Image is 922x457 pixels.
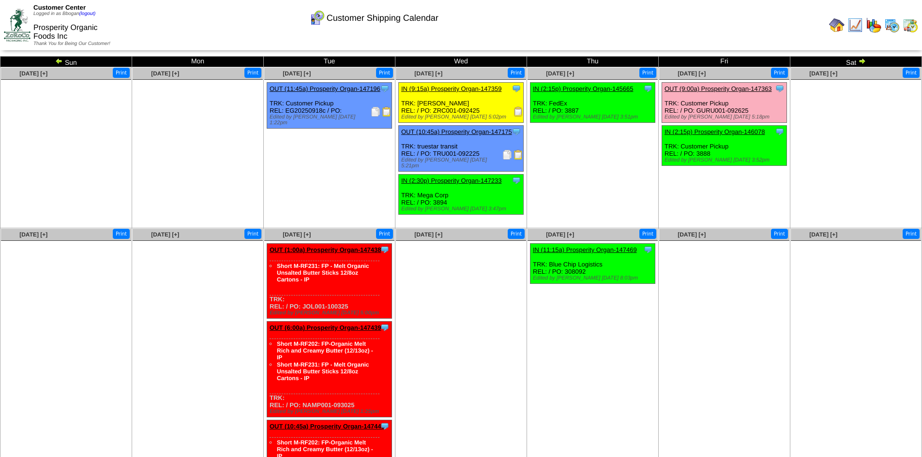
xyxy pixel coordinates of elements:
a: [DATE] [+] [809,231,837,238]
div: TRK: Customer Pickup REL: / PO: GURU001-092625 [662,83,787,123]
a: [DATE] [+] [283,70,311,77]
div: TRK: REL: / PO: NAMP001-093025 [267,322,392,417]
a: [DATE] [+] [809,70,837,77]
td: Thu [527,57,659,67]
a: OUT (9:00a) Prosperity Organ-147363 [665,85,772,92]
a: OUT (10:45a) Prosperity Organ-147441 [270,423,385,430]
button: Print [639,229,656,239]
img: Packing Slip [371,107,380,117]
div: TRK: [PERSON_NAME] REL: / PO: ZRC001-092425 [399,83,524,123]
button: Print [903,229,920,239]
button: Print [903,68,920,78]
button: Print [508,68,525,78]
a: OUT (10:45a) Prosperity Organ-147175 [401,128,512,135]
div: TRK: Blue Chip Logistics REL: / PO: 308092 [530,244,655,284]
span: [DATE] [+] [19,231,47,238]
div: Edited by [PERSON_NAME] [DATE] 1:25pm [270,409,392,414]
img: Packing Slip [502,150,512,160]
td: Wed [395,57,527,67]
td: Sat [790,57,922,67]
span: Logged in as Bbogan [33,11,95,16]
div: Edited by [PERSON_NAME] [DATE] 5:18pm [665,114,786,120]
img: arrowright.gif [858,57,866,65]
a: IN (9:15a) Prosperity Organ-147359 [401,85,501,92]
img: calendarinout.gif [903,17,918,33]
a: [DATE] [+] [678,231,706,238]
a: Short M-RF202: FP-Organic Melt Rich and Creamy Butter (12/13oz) - IP [277,340,373,361]
img: Bill of Lading [514,150,523,160]
a: Short M-RF231: FP - Melt Organic Unsalted Butter Sticks 12/8oz Cartons - IP [277,263,369,283]
img: Tooltip [512,127,521,136]
a: [DATE] [+] [546,70,574,77]
img: Receiving Document [514,107,523,117]
a: (logout) [79,11,96,16]
a: OUT (1:00a) Prosperity Organ-147438 [270,246,381,253]
img: Tooltip [643,245,653,254]
button: Print [376,229,393,239]
a: OUT (11:45a) Prosperity Organ-147196 [270,85,380,92]
td: Fri [659,57,790,67]
button: Print [113,68,130,78]
div: TRK: FedEx REL: / PO: 3887 [530,83,655,123]
td: Mon [132,57,264,67]
span: [DATE] [+] [283,231,311,238]
img: Tooltip [380,323,390,332]
img: Tooltip [380,421,390,431]
a: IN (2:15p) Prosperity Organ-146078 [665,128,765,135]
img: arrowleft.gif [55,57,63,65]
img: graph.gif [866,17,881,33]
a: OUT (6:00a) Prosperity Organ-147439 [270,324,381,331]
img: ZoRoCo_Logo(Green%26Foil)%20jpg.webp [4,9,30,41]
a: [DATE] [+] [151,231,179,238]
span: Thank You for Being Our Customer! [33,41,110,46]
button: Print [113,229,130,239]
img: Tooltip [775,84,785,93]
button: Print [244,68,261,78]
button: Print [376,68,393,78]
img: home.gif [829,17,845,33]
a: [DATE] [+] [19,70,47,77]
div: TRK: Mega Corp REL: / PO: 3894 [399,175,524,215]
button: Print [771,229,788,239]
img: Tooltip [380,245,390,254]
span: Customer Shipping Calendar [327,13,438,23]
button: Print [639,68,656,78]
div: TRK: truestar transit REL: / PO: TRU001-092225 [399,126,524,172]
button: Print [244,229,261,239]
a: [DATE] [+] [678,70,706,77]
img: Tooltip [512,84,521,93]
a: Short M-RF231: FP - Melt Organic Unsalted Butter Sticks 12/8oz Cartons - IP [277,361,369,382]
div: TRK: Customer Pickup REL: EG20250918c / PO: [267,83,392,129]
img: line_graph.gif [847,17,863,33]
img: Tooltip [643,84,653,93]
div: TRK: Customer Pickup REL: / PO: 3888 [662,126,787,166]
button: Print [771,68,788,78]
div: Edited by [PERSON_NAME] [DATE] 3:52pm [665,157,786,163]
td: Sun [0,57,132,67]
button: Print [508,229,525,239]
a: [DATE] [+] [151,70,179,77]
img: calendarprod.gif [884,17,900,33]
img: Tooltip [775,127,785,136]
div: Edited by [PERSON_NAME] [DATE] 3:51pm [533,114,655,120]
a: IN (11:15a) Prosperity Organ-147469 [533,246,637,253]
div: Edited by [PERSON_NAME] [DATE] 3:47pm [401,206,523,212]
td: Tue [264,57,395,67]
a: [DATE] [+] [546,231,574,238]
div: TRK: REL: / PO: JOL001-100325 [267,244,392,319]
span: Prosperity Organic Foods Inc [33,24,98,41]
a: [DATE] [+] [414,70,442,77]
div: Edited by [PERSON_NAME] [DATE] 1:22pm [270,114,392,126]
a: [DATE] [+] [414,231,442,238]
